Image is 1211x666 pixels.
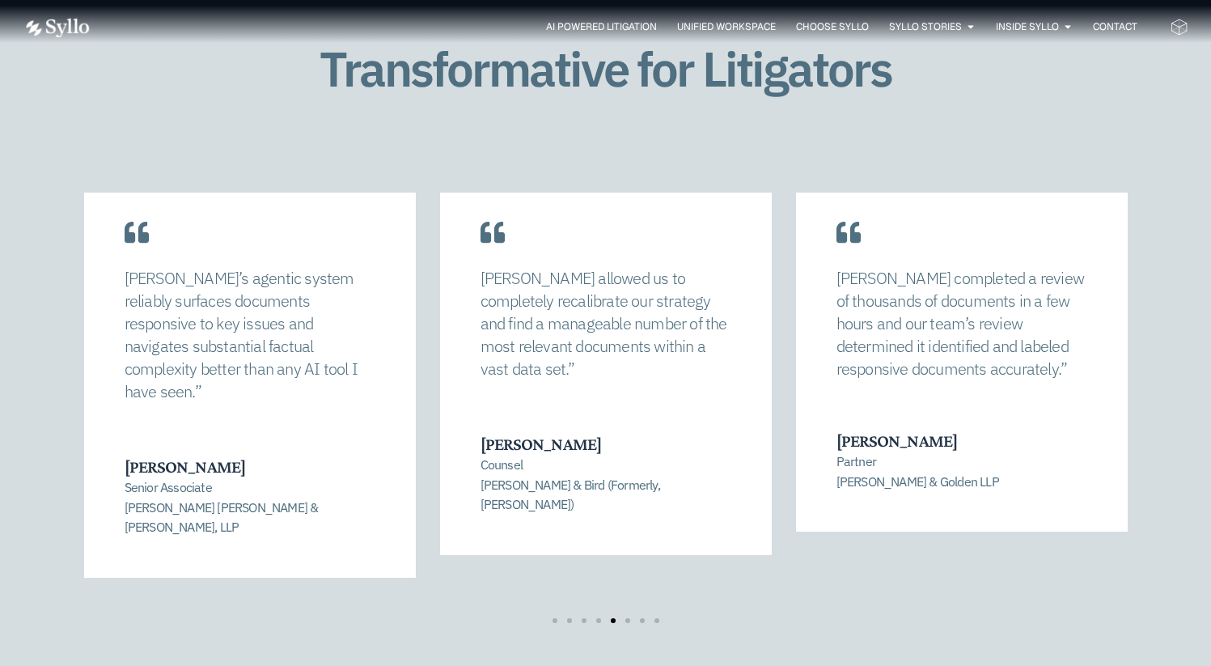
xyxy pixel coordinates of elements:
p: Counsel [PERSON_NAME] & Bird (Formerly, [PERSON_NAME]) [481,455,731,515]
p: [PERSON_NAME] allowed us to completely recalibrate our strategy and find a manageable number of t... [481,267,731,380]
a: Inside Syllo [996,19,1059,34]
span: Go to slide 7 [640,618,645,623]
a: Syllo Stories [889,19,962,34]
a: Contact [1093,19,1137,34]
nav: Menu [122,19,1137,35]
span: Go to slide 8 [654,618,659,623]
p: [PERSON_NAME] completed a review of thousands of documents in a few hours and our team’s review d... [836,267,1087,380]
p: Senior Associate [PERSON_NAME] [PERSON_NAME] & [PERSON_NAME], LLP [125,477,374,537]
h3: [PERSON_NAME] [125,456,374,477]
span: Go to slide 3 [582,618,586,623]
div: Carousel [84,193,1128,623]
div: 5 / 8 [84,193,416,578]
div: 7 / 8 [796,193,1128,578]
div: Menu Toggle [122,19,1137,35]
span: Go to slide 5 [611,618,616,623]
span: Go to slide 4 [596,618,601,623]
span: Go to slide 2 [567,618,572,623]
span: Go to slide 6 [625,618,630,623]
a: Choose Syllo [796,19,869,34]
img: white logo [23,18,90,38]
h1: Transformative for Litigators [265,42,946,95]
span: Go to slide 1 [553,618,557,623]
a: AI Powered Litigation [546,19,657,34]
p: [PERSON_NAME]’s agentic system reliably surfaces documents responsive to key issues and navigates... [125,267,375,403]
h3: [PERSON_NAME] [481,434,731,455]
p: Partner [PERSON_NAME] & Golden LLP [836,452,1086,491]
h3: [PERSON_NAME] [836,431,1086,452]
div: 6 / 8 [440,193,772,578]
a: Unified Workspace [677,19,776,34]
